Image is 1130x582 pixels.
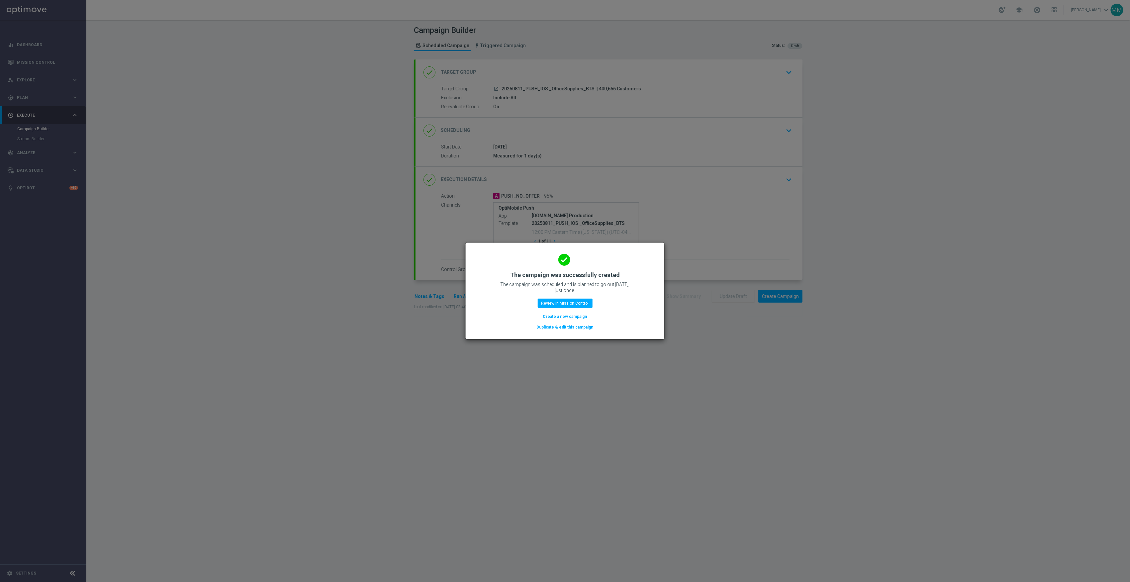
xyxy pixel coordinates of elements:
button: Duplicate & edit this campaign [536,324,594,331]
p: The campaign was scheduled and is planned to go out [DATE], just once. [499,281,631,293]
button: Review in Mission Control [538,299,593,308]
h2: The campaign was successfully created [510,271,620,279]
button: Create a new campaign [542,313,588,320]
i: done [558,254,570,266]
